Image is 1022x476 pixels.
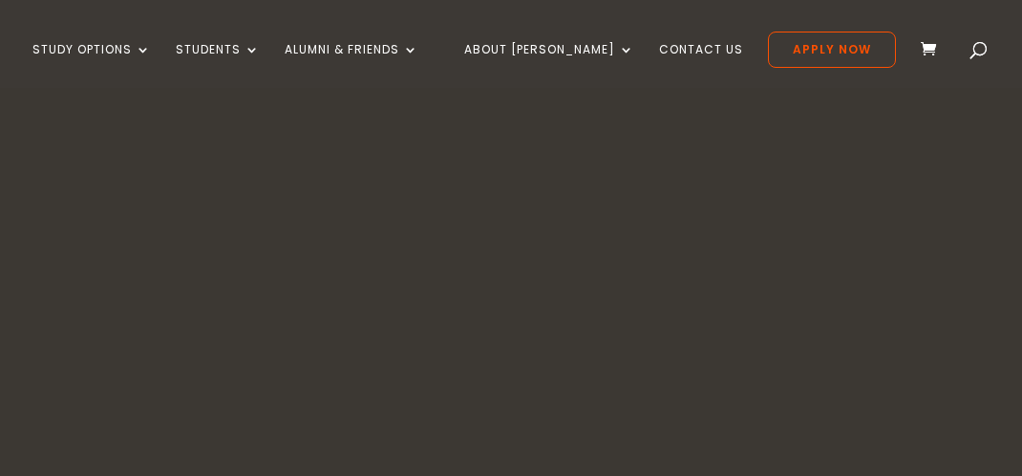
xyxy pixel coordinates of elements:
[176,43,260,88] a: Students
[32,43,151,88] a: Study Options
[768,32,896,68] a: Apply Now
[464,43,634,88] a: About [PERSON_NAME]
[285,43,418,88] a: Alumni & Friends
[659,43,743,88] a: Contact Us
